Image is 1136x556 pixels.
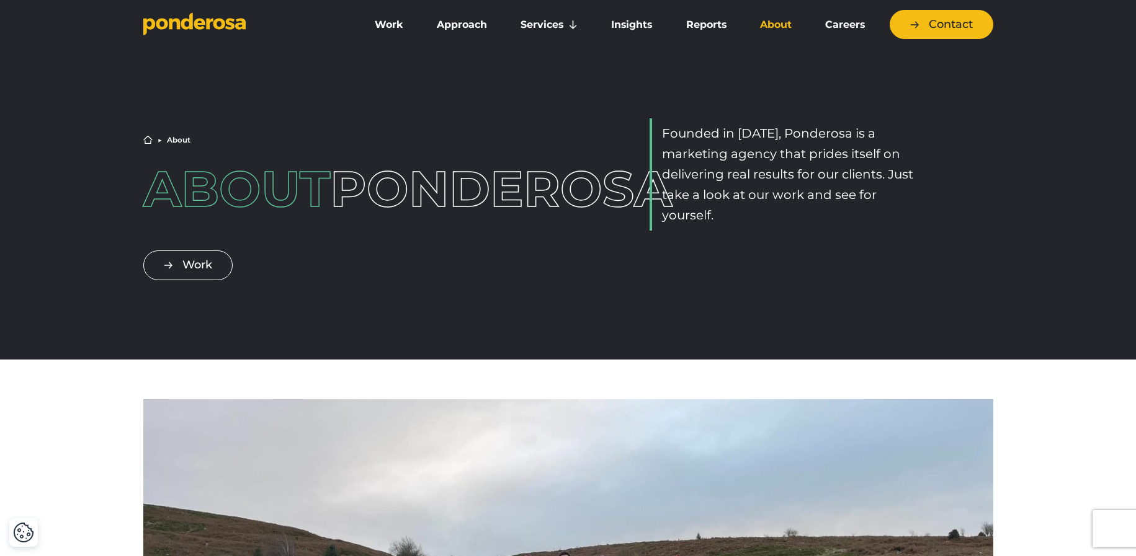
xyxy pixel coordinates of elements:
[143,135,153,144] a: Home
[811,12,879,38] a: Careers
[143,159,330,219] span: About
[597,12,666,38] a: Insights
[143,12,342,37] a: Go to homepage
[143,164,486,214] h1: Ponderosa
[662,123,921,226] p: Founded in [DATE], Ponderosa is a marketing agency that prides itself on delivering real results ...
[143,250,233,280] a: Work
[167,136,190,144] li: About
[360,12,418,38] a: Work
[13,522,34,543] img: Revisit consent button
[13,522,34,543] button: Cookie Settings
[158,136,162,144] li: ▶︎
[423,12,501,38] a: Approach
[746,12,806,38] a: About
[890,10,993,39] a: Contact
[506,12,592,38] a: Services
[672,12,741,38] a: Reports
